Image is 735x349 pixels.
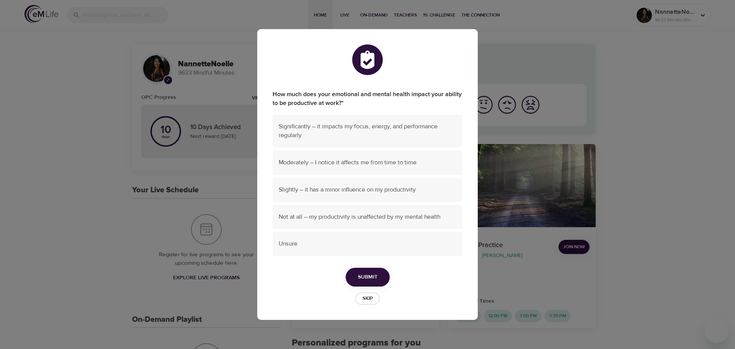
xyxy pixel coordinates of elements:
span: Moderately – I notice it affects me from time to time [279,158,456,167]
label: How much does your emotional and mental health impact your ability to be productive at work? [273,90,462,108]
span: Skip [359,294,376,303]
span: Submit [358,272,377,282]
button: Skip [355,293,380,305]
span: Not at all – my productivity is unaffected by my mental health [279,213,456,221]
span: Significantly – it impacts my focus, energy, and performance regularly [279,122,456,140]
span: Slightly – it has a minor influence on my productivity [279,185,456,194]
button: Submit [346,268,390,287]
span: Unsure [279,239,456,248]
